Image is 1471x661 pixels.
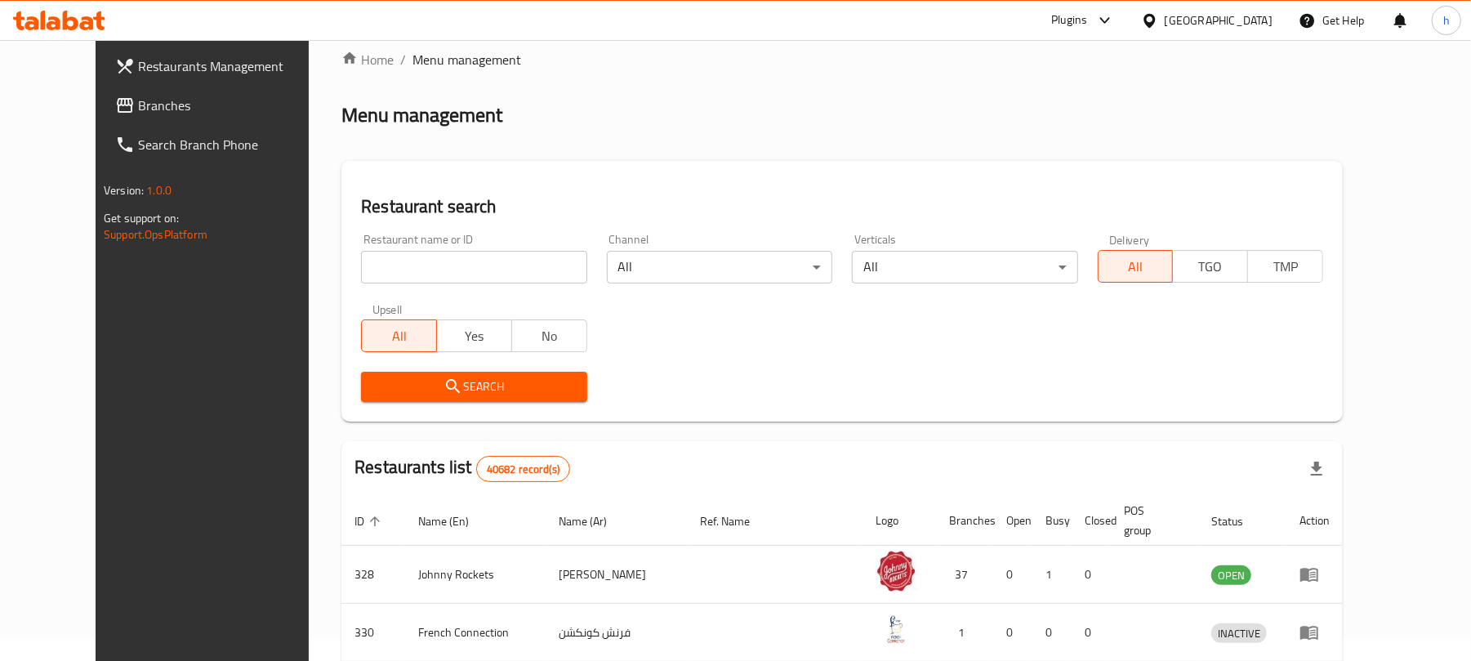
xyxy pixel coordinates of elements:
nav: breadcrumb [341,50,1343,69]
th: Action [1286,496,1343,546]
div: Export file [1297,449,1336,489]
div: [GEOGRAPHIC_DATA] [1165,11,1273,29]
button: No [511,319,587,352]
button: All [1098,250,1174,283]
td: [PERSON_NAME] [546,546,688,604]
td: 37 [936,546,993,604]
img: French Connection [876,609,916,650]
h2: Menu management [341,102,502,128]
span: h [1443,11,1450,29]
th: Branches [936,496,993,546]
span: OPEN [1211,566,1251,585]
td: 328 [341,546,405,604]
th: Closed [1072,496,1111,546]
span: Menu management [412,50,521,69]
span: 40682 record(s) [477,462,569,477]
div: All [852,251,1077,284]
span: Search [374,377,573,397]
span: TMP [1255,255,1317,279]
div: Menu [1299,565,1330,584]
span: All [1105,255,1167,279]
span: Search Branch Phone [138,135,328,154]
h2: Restaurants list [354,455,570,482]
span: Branches [138,96,328,115]
span: Yes [444,324,506,348]
th: Logo [863,496,936,546]
span: 1.0.0 [146,180,172,201]
label: Upsell [372,303,403,315]
span: All [368,324,430,348]
div: All [607,251,832,284]
td: 0 [993,546,1032,604]
input: Search for restaurant name or ID.. [361,251,586,284]
span: ID [354,511,386,531]
td: 0 [1072,546,1111,604]
a: Home [341,50,394,69]
h2: Restaurant search [361,194,1323,219]
td: 1 [1032,546,1072,604]
button: All [361,319,437,352]
button: TGO [1172,250,1248,283]
img: Johnny Rockets [876,551,916,592]
button: Search [361,372,586,402]
span: POS group [1124,501,1179,540]
th: Busy [1032,496,1072,546]
label: Delivery [1109,234,1150,245]
span: TGO [1179,255,1241,279]
a: Branches [102,86,341,125]
div: OPEN [1211,565,1251,585]
span: Name (En) [418,511,490,531]
th: Open [993,496,1032,546]
span: Get support on: [104,208,179,229]
a: Search Branch Phone [102,125,341,164]
a: Support.OpsPlatform [104,224,207,245]
div: Menu [1299,623,1330,642]
li: / [400,50,406,69]
button: Yes [436,319,512,352]
div: INACTIVE [1211,623,1267,643]
td: Johnny Rockets [405,546,546,604]
span: No [519,324,581,348]
span: Name (Ar) [559,511,628,531]
a: Restaurants Management [102,47,341,86]
span: Version: [104,180,144,201]
button: TMP [1247,250,1323,283]
span: INACTIVE [1211,624,1267,643]
span: Status [1211,511,1264,531]
span: Restaurants Management [138,56,328,76]
div: Total records count [476,456,570,482]
span: Ref. Name [701,511,772,531]
div: Plugins [1051,11,1087,30]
